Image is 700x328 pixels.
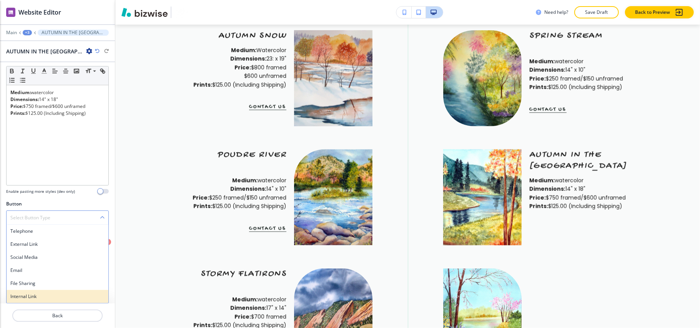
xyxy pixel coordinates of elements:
[121,8,168,17] img: Bizwise Logo
[294,149,372,245] img: <p>POUDRE RIVER</p><p><br></p>
[529,83,631,91] p: $125.00 (Including Shipping)
[18,8,61,17] h2: Website Editor
[185,30,286,41] p: AUTUMN SNOW
[230,55,266,63] strong: Dimensions:
[529,186,565,193] strong: Dimensions:
[10,241,105,248] h4: External Link
[10,280,105,287] h4: File Sharing
[185,149,286,161] p: POUDRE RIVER
[175,6,193,18] img: Your Logo
[234,313,251,321] strong: Price:
[230,305,266,312] strong: Dimensions:
[6,8,15,17] img: editor icon
[6,47,83,55] h2: AUTUMN IN THE [GEOGRAPHIC_DATA]
[10,228,105,235] h4: Telephone
[443,30,522,126] img: <p>SPRING STREAM</p><p><br></p>
[185,72,286,80] p: $600 unframed
[529,176,631,185] p: watercolor
[232,296,258,303] strong: Medium:
[529,75,546,83] strong: Price:
[529,75,631,83] p: $250 framed/$150 unframed
[529,202,631,210] p: $125.00 (Including Shipping)
[6,241,109,291] div: My PhotosFind Photos
[10,89,105,96] p: watercolor
[529,30,631,41] p: SPRING STREAM
[185,295,286,304] p: watercolor
[231,46,256,54] strong: Medium:
[193,202,212,210] strong: Prints:
[13,312,102,319] p: Back
[185,202,286,210] p: $125.00 (Including Shipping)
[529,106,567,113] a: CONTACT US
[10,96,39,103] strong: Dimensions:
[6,200,22,207] h2: Button
[10,110,105,117] p: $125.00 (Including Shipping)
[529,58,555,65] strong: Medium:
[185,304,286,313] p: 17" x 14"
[185,194,286,202] p: $250 framed/$150 unframed
[529,149,631,172] p: AUTUMN IN THE [GEOGRAPHIC_DATA]
[23,30,32,35] button: +3
[529,57,631,66] p: watercolor
[193,81,212,89] strong: Prints:
[6,189,75,194] h4: Enable pasting more styles (dev only)
[10,110,25,116] strong: Prints:
[443,149,522,245] img: <p>AUTUMN IN THE ROCKY MOUNTAINS</p>
[529,66,565,74] strong: Dimensions:
[529,194,546,202] strong: Price:
[529,202,548,210] strong: Prints:
[185,55,286,63] p: 23: x 19"
[193,194,209,202] strong: Price:
[234,64,251,71] strong: Price:
[185,268,286,280] p: STORMY FLATIRONS
[10,254,105,261] h4: Social Media
[529,185,631,194] p: 14" x 18"
[42,30,105,35] p: AUTUMN IN THE [GEOGRAPHIC_DATA]
[10,103,23,109] strong: Price:
[574,6,619,18] button: Save Draft
[635,9,670,16] p: Back to Preview
[185,46,286,55] p: Watercolor
[10,293,105,300] h4: Internal Link
[12,310,103,322] button: Back
[185,313,286,321] p: $700 framed
[529,66,631,75] p: 14" x 10"
[10,214,50,221] h4: Select Button Type
[232,177,258,184] strong: Medium:
[185,176,286,185] p: watercolor
[38,30,109,36] button: AUTUMN IN THE [GEOGRAPHIC_DATA]
[625,6,694,18] button: Back to Preview
[10,103,105,110] p: $750 framed/$600 unframed
[230,186,266,193] strong: Dimensions:
[10,89,31,96] strong: Medium:
[10,96,105,103] p: 14" x 18"
[185,63,286,72] p: $800 framed
[249,225,286,232] a: CONTACT US
[529,177,555,184] strong: Medium:
[185,81,286,89] p: $125.00 (Including Shipping)
[584,9,609,16] p: Save Draft
[10,267,105,274] h4: Email
[529,194,631,202] p: $750 framed/$600 unframed
[529,83,548,91] strong: Prints:
[544,9,568,16] h3: Need help?
[185,185,286,194] p: 14" x 10"
[6,30,17,35] button: Main
[249,104,286,111] a: CONTACT US
[294,30,372,126] img: <p>AUTUMN SNOW</p>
